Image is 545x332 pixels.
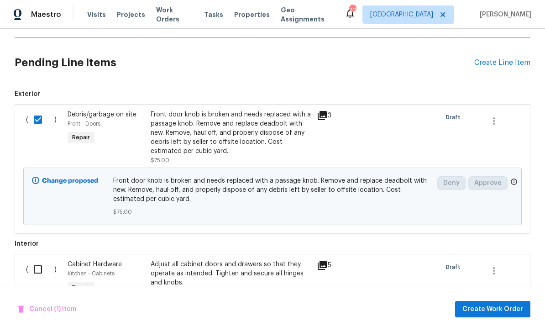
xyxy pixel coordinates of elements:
[15,90,530,99] span: Exterior
[151,110,311,156] div: Front door knob is broken and needs replaced with a passage knob. Remove and replace deadbolt wit...
[151,158,169,163] span: $75.00
[23,257,65,299] div: ( )
[446,113,464,122] span: Draft
[87,10,106,19] span: Visits
[68,261,122,268] span: Cabinet Hardware
[15,42,474,84] h2: Pending Line Items
[317,260,353,271] div: 5
[476,10,531,19] span: [PERSON_NAME]
[462,304,523,315] span: Create Work Order
[68,133,94,142] span: Repair
[15,301,80,318] button: Cancel (1) Item
[510,178,518,188] span: Only a market manager or an area construction manager can approve
[113,207,432,216] span: $75.00
[156,5,193,24] span: Work Orders
[317,110,353,121] div: 3
[113,176,432,204] span: Front door knob is broken and needs replaced with a passage knob. Remove and replace deadbolt wit...
[23,107,65,168] div: ( )
[68,111,136,118] span: Debris/garbage on site
[68,271,115,276] span: Kitchen - Cabinets
[446,263,464,272] span: Draft
[151,260,311,287] div: Adjust all cabinet doors and drawers so that they operate as intended. Tighten and secure all hin...
[42,178,98,184] b: Change proposed
[370,10,433,19] span: [GEOGRAPHIC_DATA]
[234,10,270,19] span: Properties
[281,5,334,24] span: Geo Assignments
[15,239,530,248] span: Interior
[455,301,530,318] button: Create Work Order
[437,176,466,190] button: Deny
[31,10,61,19] span: Maestro
[117,10,145,19] span: Projects
[349,5,356,15] div: 20
[474,58,530,67] div: Create Line Item
[204,11,223,18] span: Tasks
[468,176,508,190] button: Approve
[68,121,100,126] span: Front - Doors
[68,283,94,292] span: Repair
[18,304,76,315] span: Cancel (1) Item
